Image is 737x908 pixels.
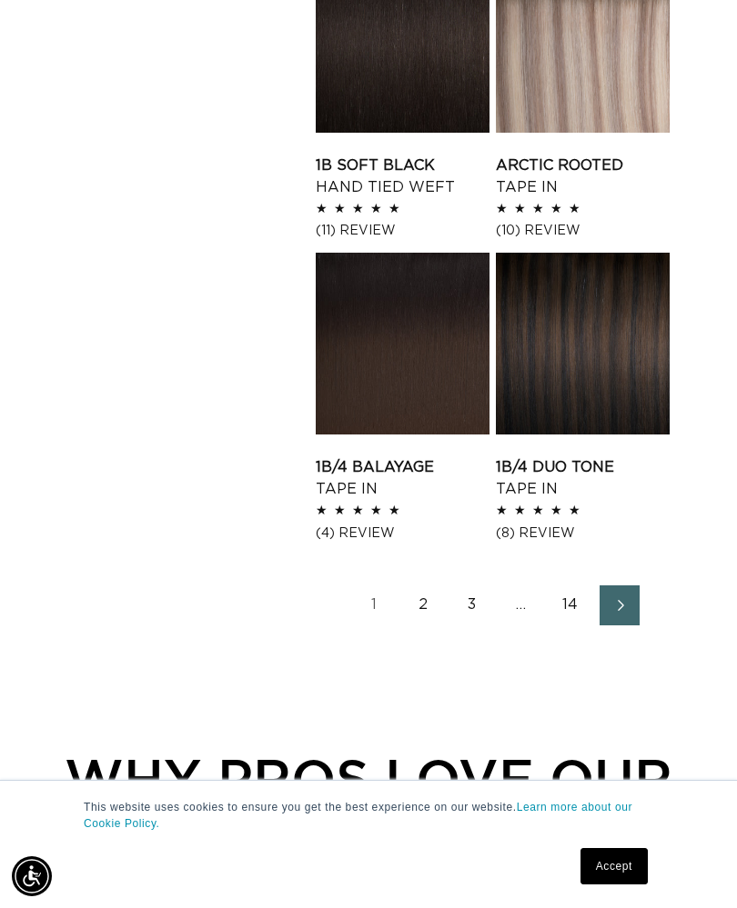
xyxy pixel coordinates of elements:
[646,821,737,908] iframe: Chat Widget
[600,585,640,625] a: Next page
[550,585,591,625] a: Page 14
[354,585,394,625] a: Page 1
[496,155,670,198] a: Arctic Rooted Tape In
[59,738,678,896] div: WHY PROS LOVE OUR SYSTEMS
[581,848,648,884] a: Accept
[501,585,541,625] span: …
[316,585,678,625] nav: Pagination
[496,456,670,500] a: 1B/4 Duo Tone Tape In
[452,585,492,625] a: Page 3
[403,585,443,625] a: Page 2
[12,856,52,896] div: Accessibility Menu
[84,799,653,832] p: This website uses cookies to ensure you get the best experience on our website.
[316,456,490,500] a: 1B/4 Balayage Tape In
[316,155,490,198] a: 1B Soft Black Hand Tied Weft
